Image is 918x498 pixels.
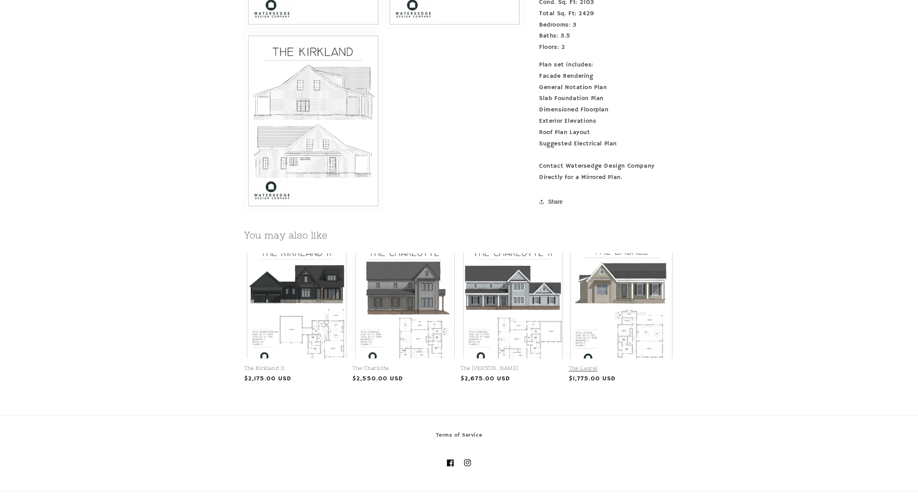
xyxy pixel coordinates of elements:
[539,193,565,210] button: Share
[539,71,674,82] div: Facade Rendering
[352,365,457,372] a: The Charlotte
[539,116,674,127] div: Exterior Elevations
[436,430,482,442] a: Terms of Service
[244,229,674,241] h2: You may also like
[539,127,674,138] div: Roof Plan Layout
[539,60,674,71] div: Plan set includes:
[461,365,566,372] a: The [PERSON_NAME]
[244,365,349,372] a: The Kirkland II
[539,82,674,93] div: General Notation Plan
[539,138,674,150] div: Suggested Electrical Plan
[539,105,674,116] div: Dimensioned Floorplan
[539,161,674,184] div: Contact Watersedge Design Company Directly for a Mirrored Plan.
[569,365,674,372] a: The Laurel
[539,93,674,105] div: Slab Foundation Plan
